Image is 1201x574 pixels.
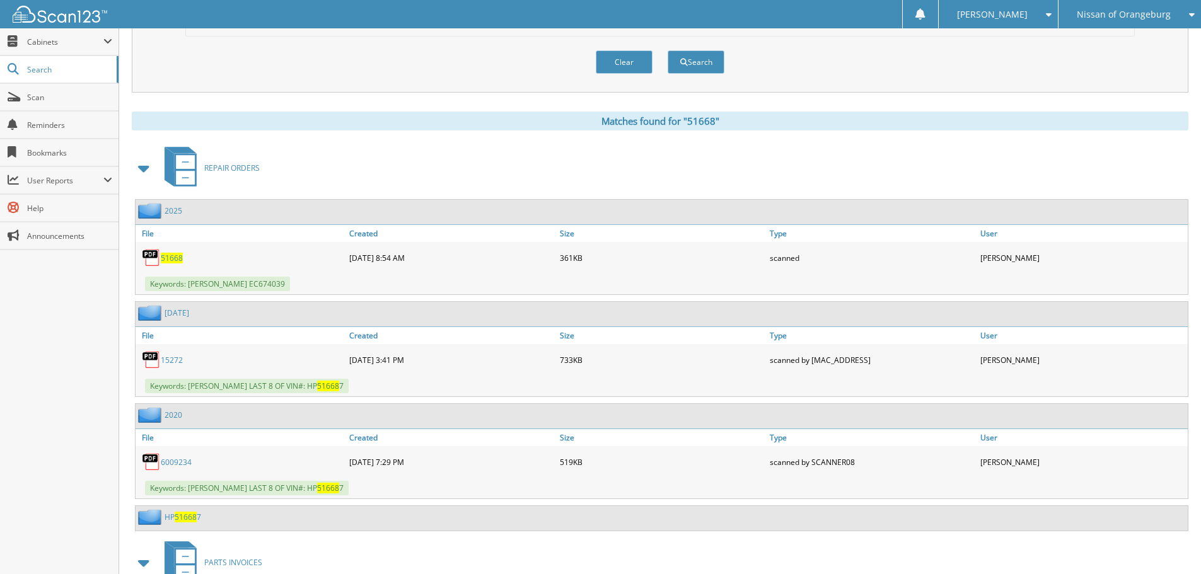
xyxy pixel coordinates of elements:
[27,147,112,158] span: Bookmarks
[145,379,349,393] span: Keywords: [PERSON_NAME] LAST 8 OF VIN#: HP 7
[346,225,557,242] a: Created
[557,245,767,270] div: 361KB
[27,120,112,130] span: Reminders
[157,143,260,193] a: REPAIR ORDERS
[136,327,346,344] a: File
[557,327,767,344] a: Size
[138,305,165,321] img: folder2.png
[596,50,653,74] button: Clear
[957,11,1028,18] span: [PERSON_NAME]
[1138,514,1201,574] iframe: Chat Widget
[142,248,161,267] img: PDF.png
[346,449,557,474] div: [DATE] 7:29 PM
[767,449,977,474] div: scanned by SCANNER08
[346,347,557,372] div: [DATE] 3:41 PM
[317,381,339,391] span: 51668
[557,449,767,474] div: 519KB
[346,245,557,270] div: [DATE] 8:54 AM
[977,347,1188,372] div: [PERSON_NAME]
[145,277,290,291] span: Keywords: [PERSON_NAME] EC674039
[557,225,767,242] a: Size
[142,350,161,369] img: PDF.png
[977,245,1188,270] div: [PERSON_NAME]
[977,429,1188,446] a: User
[138,509,165,525] img: folder2.png
[668,50,724,74] button: Search
[27,175,103,186] span: User Reports
[145,481,349,495] span: Keywords: [PERSON_NAME] LAST 8 OF VIN#: HP 7
[142,452,161,471] img: PDF.png
[27,64,110,75] span: Search
[13,6,107,23] img: scan123-logo-white.svg
[138,407,165,423] img: folder2.png
[165,410,182,420] a: 2020
[161,457,192,468] a: 6009234
[1077,11,1171,18] span: Nissan of Orangeburg
[977,327,1188,344] a: User
[136,429,346,446] a: File
[767,429,977,446] a: Type
[27,92,112,103] span: Scan
[317,483,339,493] span: 51668
[27,231,112,241] span: Announcements
[767,327,977,344] a: Type
[204,163,260,173] span: REPAIR ORDERS
[136,225,346,242] a: File
[175,512,197,522] span: 51668
[27,37,103,47] span: Cabinets
[557,347,767,372] div: 733KB
[977,225,1188,242] a: User
[165,205,182,216] a: 2025
[27,203,112,214] span: Help
[138,203,165,219] img: folder2.png
[161,355,183,365] a: 15272
[346,429,557,446] a: Created
[132,112,1188,130] div: Matches found for "51668"
[977,449,1188,474] div: [PERSON_NAME]
[767,245,977,270] div: scanned
[557,429,767,446] a: Size
[204,557,262,568] span: PARTS INVOICES
[165,512,201,522] a: HP516687
[767,225,977,242] a: Type
[165,307,189,318] a: [DATE]
[346,327,557,344] a: Created
[161,253,183,263] a: 51668
[767,347,977,372] div: scanned by [MAC_ADDRESS]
